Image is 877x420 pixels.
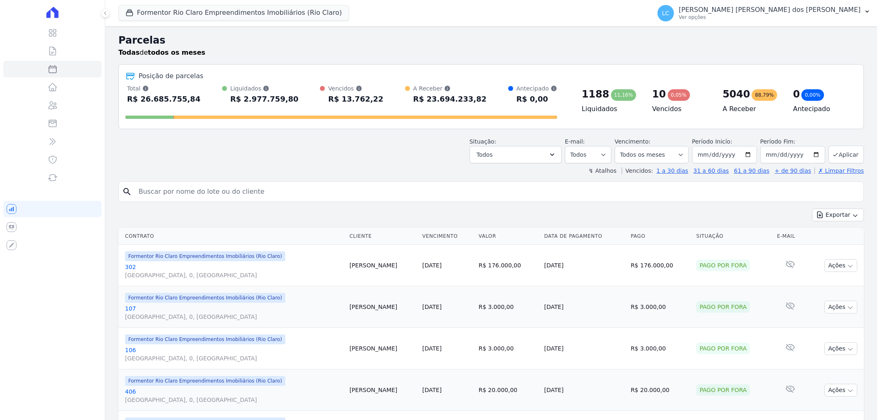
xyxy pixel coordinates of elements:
[230,84,299,93] div: Liquidados
[134,183,860,200] input: Buscar por nome do lote ou do cliente
[477,150,493,160] span: Todos
[475,286,541,328] td: R$ 3.000,00
[588,167,616,174] label: ↯ Atalhos
[125,304,343,321] a: 107[GEOGRAPHIC_DATA], 0, [GEOGRAPHIC_DATA]
[516,93,557,106] div: R$ 0,00
[516,84,557,93] div: Antecipado
[679,6,861,14] p: [PERSON_NAME] [PERSON_NAME] dos [PERSON_NAME]
[582,104,639,114] h4: Liquidados
[824,301,857,313] button: Ações
[125,396,343,404] span: [GEOGRAPHIC_DATA], 0, [GEOGRAPHIC_DATA]
[328,93,383,106] div: R$ 13.762,22
[125,376,285,386] span: Formentor Rio Claro Empreendimentos Imobiliários (Rio Claro)
[122,187,132,197] i: search
[696,343,750,354] div: Pago por fora
[615,138,650,145] label: Vencimento:
[125,354,343,362] span: [GEOGRAPHIC_DATA], 0, [GEOGRAPHIC_DATA]
[422,304,442,310] a: [DATE]
[422,387,442,393] a: [DATE]
[413,84,486,93] div: A Receber
[346,228,419,245] th: Cliente
[627,328,693,369] td: R$ 3.000,00
[422,262,442,269] a: [DATE]
[611,89,636,101] div: 11,16%
[693,167,729,174] a: 31 a 60 dias
[230,93,299,106] div: R$ 2.977.759,80
[139,71,204,81] div: Posição de parcelas
[346,286,419,328] td: [PERSON_NAME]
[475,369,541,411] td: R$ 20.000,00
[541,328,627,369] td: [DATE]
[125,293,285,303] span: Formentor Rio Claro Empreendimentos Imobiliários (Rio Claro)
[668,89,690,101] div: 0,05%
[824,259,857,272] button: Ações
[793,104,850,114] h4: Antecipado
[824,342,857,355] button: Ações
[828,146,864,163] button: Aplicar
[148,49,206,56] strong: todos os meses
[627,245,693,286] td: R$ 176.000,00
[627,369,693,411] td: R$ 20.000,00
[627,228,693,245] th: Pago
[774,228,807,245] th: E-mail
[328,84,383,93] div: Vencidos
[696,301,750,313] div: Pago por fora
[419,228,475,245] th: Vencimento
[662,10,669,16] span: LC
[346,369,419,411] td: [PERSON_NAME]
[541,369,627,411] td: [DATE]
[541,228,627,245] th: Data de Pagamento
[760,137,825,146] label: Período Fim:
[627,286,693,328] td: R$ 3.000,00
[722,104,780,114] h4: A Receber
[812,209,864,221] button: Exportar
[582,88,609,101] div: 1188
[679,14,861,21] p: Ver opções
[622,167,653,174] label: Vencidos:
[657,167,688,174] a: 1 a 30 dias
[125,251,285,261] span: Formentor Rio Claro Empreendimentos Imobiliários (Rio Claro)
[692,138,732,145] label: Período Inicío:
[413,93,486,106] div: R$ 23.694.233,82
[541,245,627,286] td: [DATE]
[125,313,343,321] span: [GEOGRAPHIC_DATA], 0, [GEOGRAPHIC_DATA]
[565,138,585,145] label: E-mail:
[125,334,285,344] span: Formentor Rio Claro Empreendimentos Imobiliários (Rio Claro)
[752,89,777,101] div: 88,79%
[125,263,343,279] a: 302[GEOGRAPHIC_DATA], 0, [GEOGRAPHIC_DATA]
[118,33,864,48] h2: Parcelas
[824,384,857,397] button: Ações
[541,286,627,328] td: [DATE]
[815,167,864,174] a: ✗ Limpar Filtros
[125,271,343,279] span: [GEOGRAPHIC_DATA], 0, [GEOGRAPHIC_DATA]
[651,2,877,25] button: LC [PERSON_NAME] [PERSON_NAME] dos [PERSON_NAME] Ver opções
[422,345,442,352] a: [DATE]
[696,260,750,271] div: Pago por fora
[775,167,811,174] a: + de 90 dias
[346,328,419,369] td: [PERSON_NAME]
[125,346,343,362] a: 106[GEOGRAPHIC_DATA], 0, [GEOGRAPHIC_DATA]
[652,88,666,101] div: 10
[346,245,419,286] td: [PERSON_NAME]
[693,228,773,245] th: Situação
[118,48,205,58] p: de
[696,384,750,396] div: Pago por fora
[734,167,769,174] a: 61 a 90 dias
[722,88,750,101] div: 5040
[118,5,349,21] button: Formentor Rio Claro Empreendimentos Imobiliários (Rio Claro)
[127,93,200,106] div: R$ 26.685.755,84
[127,84,200,93] div: Total
[470,146,562,163] button: Todos
[118,49,140,56] strong: Todas
[118,228,346,245] th: Contrato
[475,328,541,369] td: R$ 3.000,00
[652,104,709,114] h4: Vencidos
[125,388,343,404] a: 406[GEOGRAPHIC_DATA], 0, [GEOGRAPHIC_DATA]
[793,88,800,101] div: 0
[801,89,824,101] div: 0,00%
[470,138,496,145] label: Situação:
